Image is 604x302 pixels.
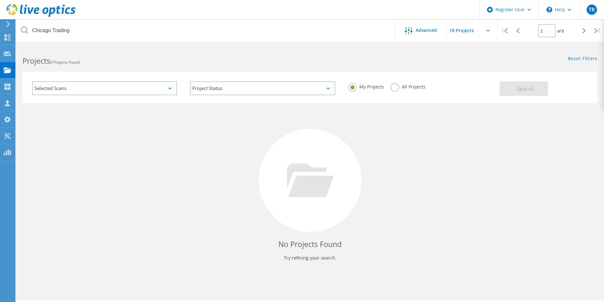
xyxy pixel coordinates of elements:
span: Advanced [416,28,437,32]
span: TR [589,7,595,12]
label: My Projects [348,83,384,89]
b: Projects [23,56,50,66]
p: Try refining your search. [29,253,591,263]
div: | [591,19,604,42]
div: Selected Scans [32,81,177,95]
a: Reset Filters [568,56,598,62]
div: Project Status [190,81,335,95]
span: 0 Projects Found [50,59,80,65]
a: Live Optics Dashboard [6,14,76,18]
span: of 0 [557,28,564,34]
label: All Projects [391,83,426,89]
div: | [498,19,511,42]
button: Search [500,81,548,96]
input: Search projects by name, owner, ID, company, etc [16,19,395,42]
svg: \n [546,7,552,13]
h4: No Projects Found [29,239,591,250]
span: Search [517,85,534,92]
